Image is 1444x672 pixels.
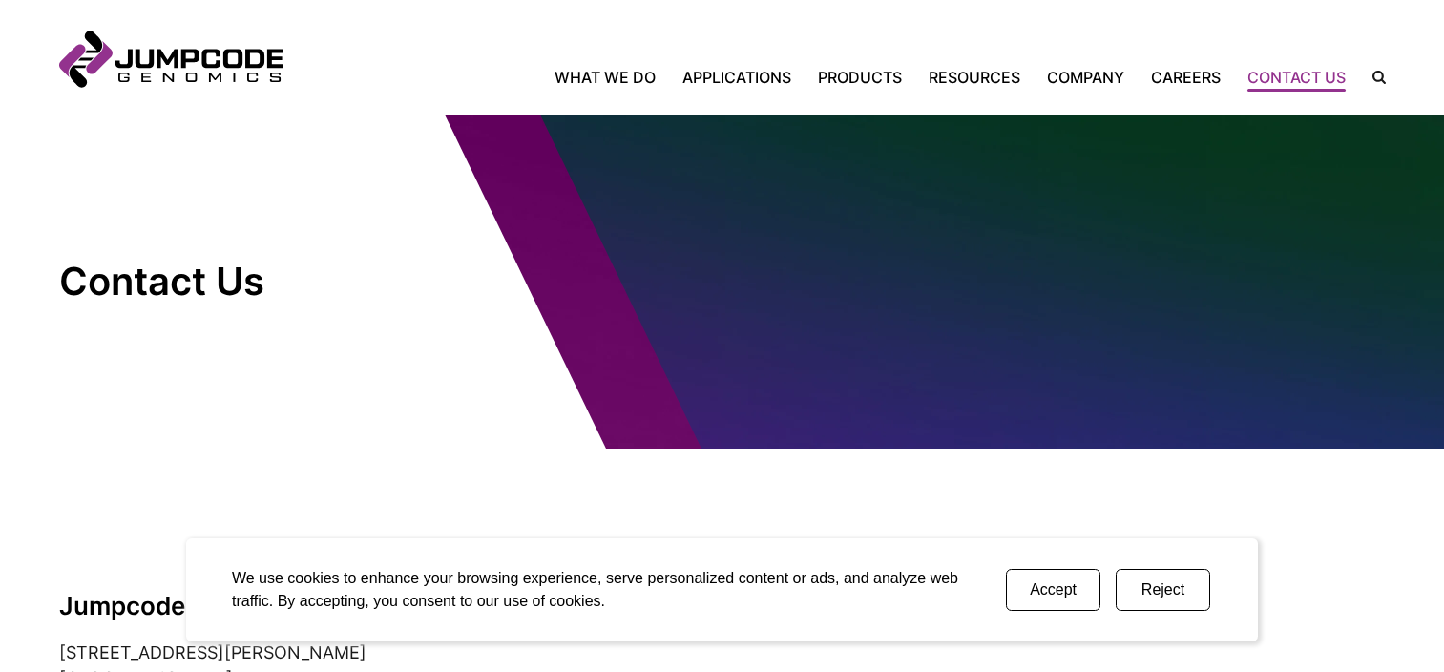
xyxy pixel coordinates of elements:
[915,66,1034,89] a: Resources
[669,66,805,89] a: Applications
[1034,66,1138,89] a: Company
[59,258,403,305] h1: Contact Us
[59,592,699,620] h2: Jumpcode Genomics, Inc.
[1359,71,1386,84] label: Search the site.
[555,66,669,89] a: What We Do
[1234,66,1359,89] a: Contact Us
[283,66,1359,89] nav: Primary Navigation
[1006,569,1100,611] button: Accept
[1116,569,1210,611] button: Reject
[805,66,915,89] a: Products
[232,570,958,609] span: We use cookies to enhance your browsing experience, serve personalized content or ads, and analyz...
[1138,66,1234,89] a: Careers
